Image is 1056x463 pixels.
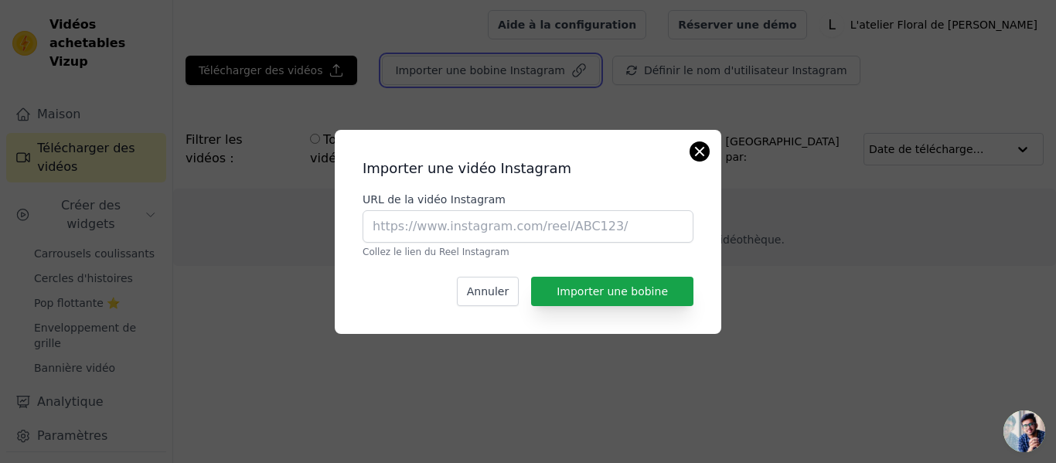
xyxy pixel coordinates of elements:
[363,210,693,243] input: https://www.instagram.com/reel/ABC123/
[467,285,509,298] font: Annuler
[1003,410,1045,452] a: Ouvrir le chat
[557,285,668,298] font: Importer une bobine
[363,193,506,206] font: URL de la vidéo Instagram
[690,142,709,161] button: Fermer la fenêtre modale
[363,247,509,257] font: Collez le lien du Reel Instagram
[363,160,571,176] font: Importer une vidéo Instagram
